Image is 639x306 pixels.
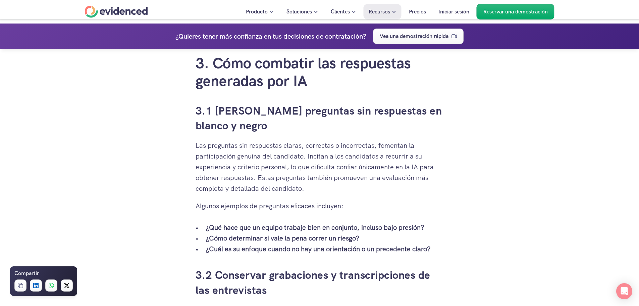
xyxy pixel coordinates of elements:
[616,283,632,299] div: Open Intercom Messenger
[380,33,448,40] font: Vea una demostración rápida
[206,223,424,232] font: ¿Qué hace que un equipo trabaje bien en conjunto, incluso bajo presión?
[373,29,464,44] a: Vea una demostración rápida
[196,202,343,210] font: Algunos ejemplos de preguntas eficaces incluyen:
[196,104,445,133] a: 3.1 [PERSON_NAME] preguntas sin respuestas en blanco y negro
[14,270,39,277] font: Compartir
[196,141,435,193] font: Las preguntas sin respuestas claras, correctas o incorrectas, fomentan la participación genuina d...
[175,32,366,41] font: ¿Quieres tener más confianza en tus decisiones de contratación?
[206,245,431,253] font: ¿Cuál es su enfoque cuando no hay una orientación o un precedente claro?
[206,234,360,243] font: ¿Cómo determinar si vale la pena correr un riesgo?
[196,268,433,297] a: 3.2 Conservar grabaciones y transcripciones de las entrevistas
[196,53,415,90] a: 3. Cómo combatir las respuestas generadas por IA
